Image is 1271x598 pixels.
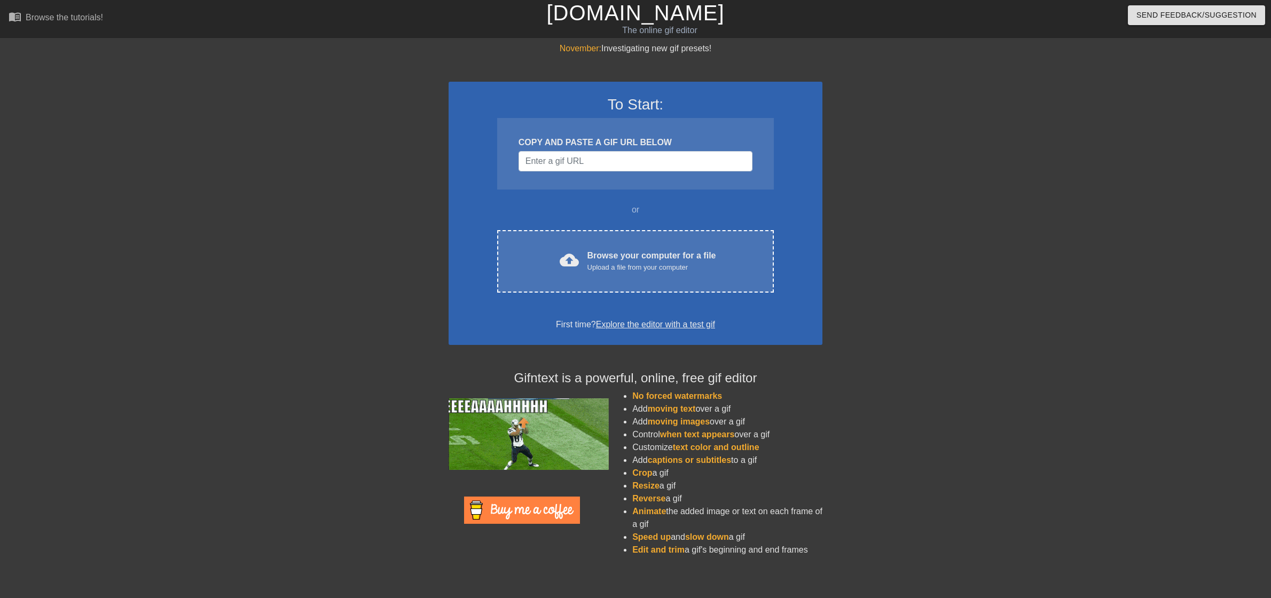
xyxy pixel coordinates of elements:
[632,505,822,531] li: the added image or text on each frame of a gif
[560,250,579,270] span: cloud_upload
[464,497,580,524] img: Buy Me A Coffee
[462,96,809,114] h3: To Start:
[462,318,809,331] div: First time?
[632,441,822,454] li: Customize
[449,42,822,55] div: Investigating new gif presets!
[632,481,660,490] span: Resize
[429,24,890,37] div: The online gif editor
[632,479,822,492] li: a gif
[9,10,103,27] a: Browse the tutorials!
[660,430,735,439] span: when text appears
[632,532,671,541] span: Speed up
[632,507,666,516] span: Animate
[648,455,731,465] span: captions or subtitles
[673,443,759,452] span: text color and outline
[632,494,665,503] span: Reverse
[1136,9,1257,22] span: Send Feedback/Suggestion
[632,403,822,415] li: Add over a gif
[546,1,724,25] a: [DOMAIN_NAME]
[449,371,822,386] h4: Gifntext is a powerful, online, free gif editor
[632,545,685,554] span: Edit and trim
[685,532,729,541] span: slow down
[519,151,752,171] input: Username
[632,492,822,505] li: a gif
[632,428,822,441] li: Control over a gif
[648,404,696,413] span: moving text
[587,262,716,273] div: Upload a file from your computer
[26,13,103,22] div: Browse the tutorials!
[519,136,752,149] div: COPY AND PASTE A GIF URL BELOW
[587,249,716,273] div: Browse your computer for a file
[560,44,601,53] span: November:
[632,467,822,479] li: a gif
[632,544,822,556] li: a gif's beginning and end frames
[632,454,822,467] li: Add to a gif
[632,468,652,477] span: Crop
[632,415,822,428] li: Add over a gif
[476,203,795,216] div: or
[632,391,722,400] span: No forced watermarks
[648,417,710,426] span: moving images
[632,531,822,544] li: and a gif
[1128,5,1265,25] button: Send Feedback/Suggestion
[596,320,715,329] a: Explore the editor with a test gif
[449,398,609,470] img: football_small.gif
[9,10,21,23] span: menu_book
